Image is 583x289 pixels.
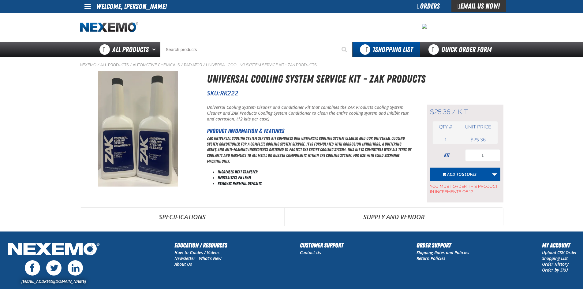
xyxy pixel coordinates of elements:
[417,241,469,250] h2: Order Support
[80,22,138,33] a: Home
[430,108,450,116] span: $25.36
[97,62,99,67] span: /
[80,62,96,67] a: Nexemo
[447,171,476,177] span: Add to
[458,108,468,116] span: kit
[80,22,138,33] img: Nexemo logo
[458,121,497,133] th: Unit price
[80,62,503,67] nav: Breadcrumbs
[285,208,503,226] a: Supply and Vendor
[218,181,412,187] li: Removes Harmful Deposits
[181,62,183,67] span: /
[353,42,420,57] button: You have 1 Shopping List. Open to view details
[452,108,456,116] span: /
[430,152,464,159] div: kit
[337,42,353,57] button: Start Searching
[133,62,180,67] a: Automotive Chemicals
[98,71,178,187] img: Universal Cooling System Service Kit - ZAK Products
[203,62,205,67] span: /
[465,149,500,161] input: Product Quantity
[489,168,500,181] a: More Actions
[372,45,375,54] strong: 1
[207,135,412,164] p: ZAK Universal Cooling System Service Kit combines our Universal Cooling System Cleaner and our Un...
[112,44,149,55] span: All Products
[300,241,343,250] h2: Customer Support
[174,250,219,255] a: How to Guides / Videos
[220,89,238,97] span: RK222
[80,208,284,226] a: Specifications
[206,62,317,67] a: Universal Cooling System Service Kit - ZAK Products
[218,175,412,181] li: Neutralizes pH Level
[174,255,222,261] a: Newsletter - What's New
[150,42,160,57] button: Open All Products pages
[184,62,202,67] a: Radiator
[430,168,489,181] button: Add toGloves
[542,250,577,255] a: Upload CSV Order
[174,241,227,250] h2: Education / Resources
[417,250,469,255] a: Shipping Rates and Policies
[21,278,86,284] a: [EMAIL_ADDRESS][DOMAIN_NAME]
[422,24,427,29] img: 08cb5c772975e007c414e40fb9967a9c.jpeg
[542,261,569,267] a: Order History
[6,241,101,259] img: Nexemo Logo
[458,135,497,144] td: $25.36
[130,62,132,67] span: /
[372,45,413,54] span: Shopping List
[100,62,129,67] a: All Products
[542,241,577,250] h2: My Account
[433,121,459,133] th: Qty #
[430,181,500,195] span: You must order this product in increments of 12
[207,126,412,135] h2: Product Information & Features
[174,261,192,267] a: About Us
[542,255,568,261] a: Shopping List
[462,171,476,177] span: Gloves
[420,42,503,57] a: Quick Order Form
[207,89,503,97] p: SKU:
[160,42,353,57] input: Search
[542,267,568,273] a: Order by SKU
[218,169,412,175] li: Increases Heat Transfer
[300,250,321,255] a: Contact Us
[445,137,447,143] span: 1
[417,255,445,261] a: Return Policies
[207,105,412,122] p: Universal Cooling System Cleaner and Conditioner Kit that combines the ZAK Products Cooling Syste...
[207,71,503,87] h1: Universal Cooling System Service Kit - ZAK Products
